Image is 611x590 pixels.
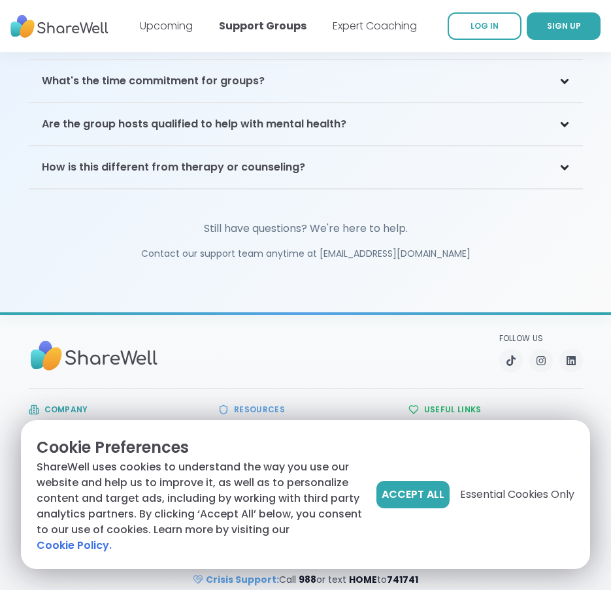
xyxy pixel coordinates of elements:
[29,335,159,377] img: Sharewell
[460,487,574,502] span: Essential Cookies Only
[37,538,112,553] a: Cookie Policy.
[206,573,418,586] span: Call or text to
[219,18,306,33] a: Support Groups
[376,481,450,508] button: Accept All
[42,116,346,132] h3: Are the group hosts qualified to help with mental health?
[547,20,581,31] span: SIGN UP
[448,12,521,40] a: LOG IN
[387,573,418,586] strong: 741741
[382,487,444,502] span: Accept All
[37,436,366,459] p: Cookie Preferences
[529,349,553,372] a: Instagram
[140,18,193,33] a: Upcoming
[42,73,265,89] h3: What's the time commitment for groups?
[299,573,316,586] strong: 988
[349,573,377,586] strong: HOME
[29,247,583,260] p: Contact our support team anytime at [EMAIL_ADDRESS][DOMAIN_NAME]
[499,349,523,372] a: TikTok
[559,349,583,372] a: LinkedIn
[29,59,583,60] p: Yes. Groups use first names only, and you control what personal information you share. Your data ...
[333,18,417,33] a: Expert Coaching
[10,8,108,44] img: ShareWell Nav Logo
[44,404,88,415] h3: Company
[471,20,499,31] span: LOG IN
[499,333,583,344] p: Follow Us
[29,189,583,189] p: [MEDICAL_DATA] complements therapy beautifully but serves a different purpose. Therapy involves l...
[37,459,366,553] p: ShareWell uses cookies to understand the way you use our website and help us to improve it, as we...
[42,159,305,175] h3: How is this different from therapy or counseling?
[29,221,583,237] p: Still have questions? We're here to help.
[206,573,279,586] strong: Crisis Support:
[527,12,601,40] a: SIGN UP
[424,404,482,415] h3: Useful Links
[234,404,285,415] h3: Resources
